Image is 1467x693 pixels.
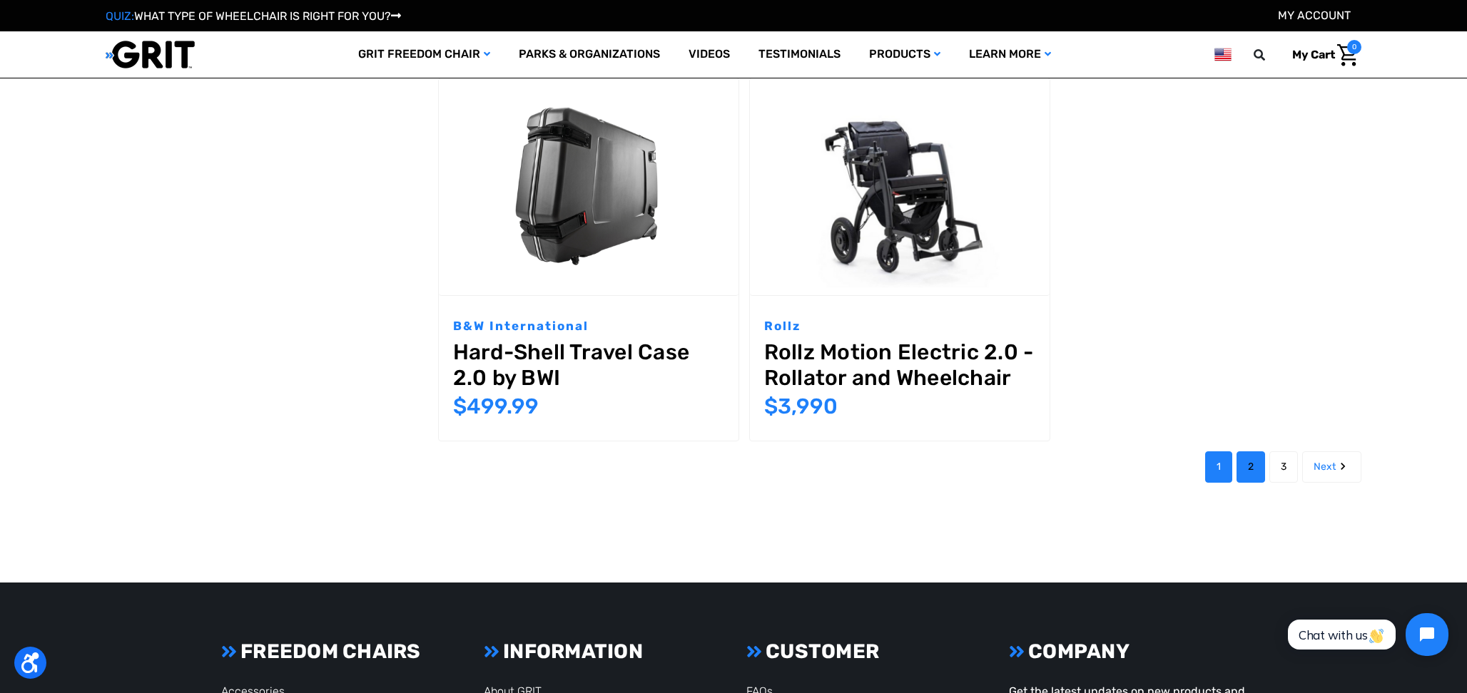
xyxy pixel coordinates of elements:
[764,339,1035,391] a: Rollz Motion Electric 2.0 - Rollator and Wheelchair,$3,990.00
[674,31,744,78] a: Videos
[106,40,195,69] img: GRIT All-Terrain Wheelchair and Mobility Equipment
[504,31,674,78] a: Parks & Organizations
[439,78,738,296] a: Hard-Shell Travel Case 2.0 by BWI,$499.99
[764,317,1035,336] p: Rollz
[764,394,838,419] span: $3,990
[344,31,504,78] a: GRIT Freedom Chair
[1302,451,1361,483] a: Next
[855,31,955,78] a: Products
[106,9,134,23] span: QUIZ:
[750,78,1050,296] a: Rollz Motion Electric 2.0 - Rollator and Wheelchair,$3,990.00
[744,31,855,78] a: Testimonials
[439,90,738,283] img: Hard-Shell Travel Case 2.0 by BWI
[750,78,1050,296] img: Rollz Motion Electric 2.0 - Rollator and Wheelchair
[1337,44,1358,66] img: Cart
[1260,40,1281,70] input: Search
[1272,601,1461,668] iframe: Tidio Chat
[1292,48,1335,61] span: My Cart
[453,394,539,419] span: $499.99
[1214,46,1232,63] img: us.png
[1269,451,1298,483] a: Page 3 of 3
[422,451,1362,483] nav: pagination
[955,31,1065,78] a: Learn More
[1281,40,1361,70] a: Cart with 0 items
[1009,640,1246,664] h3: COMPANY
[484,640,721,664] h3: INFORMATION
[1347,40,1361,54] span: 0
[746,640,983,664] h3: CUSTOMER
[453,317,724,336] p: B&W International
[1237,451,1265,483] a: Page 2 of 3
[453,339,724,391] a: Hard-Shell Travel Case 2.0 by BWI,$499.99
[1278,9,1351,22] a: Account
[1205,451,1232,483] a: Page 1 of 3
[106,9,401,23] a: QUIZ:WHAT TYPE OF WHEELCHAIR IS RIGHT FOR YOU?
[221,640,458,664] h3: FREEDOM CHAIRS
